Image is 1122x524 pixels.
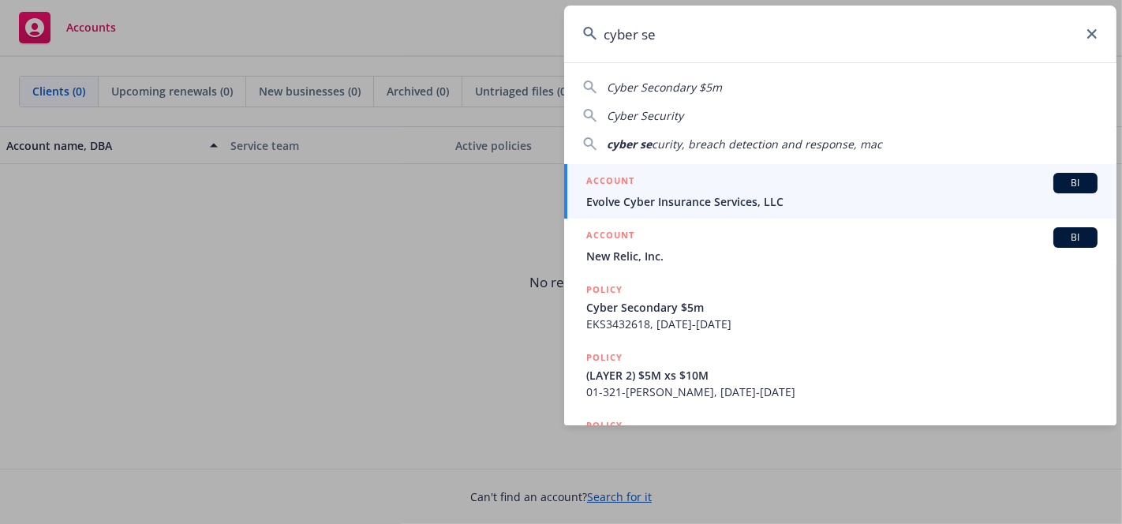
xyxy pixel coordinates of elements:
span: Cyber Secondary $5m [607,80,722,95]
a: POLICYCyber Secondary $5mEKS3432618, [DATE]-[DATE] [564,273,1116,341]
input: Search... [564,6,1116,62]
span: BI [1060,230,1091,245]
span: curity, breach detection and response, mac [652,137,882,152]
span: cyber se [607,137,652,152]
h5: ACCOUNT [586,227,634,246]
span: EKS3432618, [DATE]-[DATE] [586,316,1098,332]
span: Evolve Cyber Insurance Services, LLC [586,193,1098,210]
a: ACCOUNTBIEvolve Cyber Insurance Services, LLC [564,164,1116,219]
a: ACCOUNTBINew Relic, Inc. [564,219,1116,273]
h5: ACCOUNT [586,173,634,192]
span: (LAYER 2) $5M xs $10M [586,367,1098,384]
span: New Relic, Inc. [586,248,1098,264]
a: POLICY(LAYER 2) $5M xs $10M01-321-[PERSON_NAME], [DATE]-[DATE] [564,341,1116,409]
h5: POLICY [586,282,623,298]
span: BI [1060,176,1091,190]
span: Cyber Security [607,108,683,123]
span: 01-321-[PERSON_NAME], [DATE]-[DATE] [586,384,1098,400]
h5: POLICY [586,417,623,433]
a: POLICY [564,409,1116,477]
h5: POLICY [586,350,623,365]
span: Cyber Secondary $5m [586,299,1098,316]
